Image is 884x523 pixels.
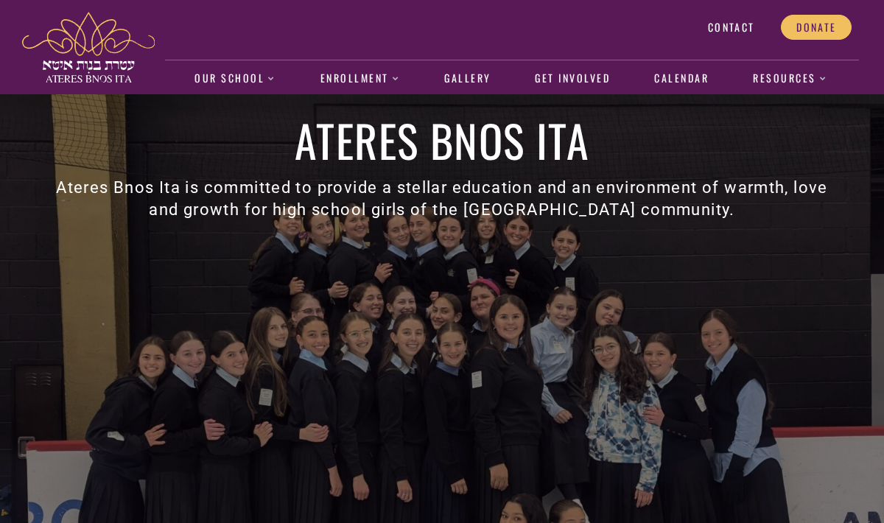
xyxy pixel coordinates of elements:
a: Gallery [437,62,499,96]
img: ateres [22,12,155,83]
span: Contact [708,21,754,34]
a: Resources [746,62,835,96]
a: Enrollment [312,62,407,96]
a: Contact [692,15,770,40]
a: Get Involved [527,62,618,96]
span: Donate [796,21,836,34]
a: Calendar [647,62,717,96]
h1: Ateres Bnos Ita [46,118,838,162]
a: Donate [781,15,852,40]
a: Our School [187,62,284,96]
h3: Ateres Bnos Ita is committed to provide a stellar education and an environment of warmth, love an... [46,177,838,221]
